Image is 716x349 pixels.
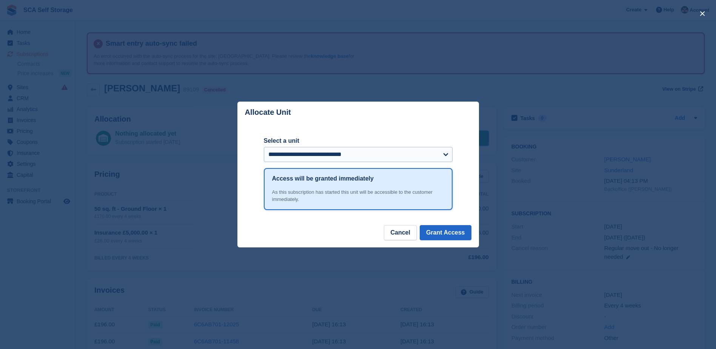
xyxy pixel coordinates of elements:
button: Cancel [384,225,416,240]
label: Select a unit [264,136,453,145]
h1: Access will be granted immediately [272,174,374,183]
button: close [696,8,708,20]
p: Allocate Unit [245,108,291,117]
button: Grant Access [420,225,471,240]
div: As this subscription has started this unit will be accessible to the customer immediately. [272,188,444,203]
